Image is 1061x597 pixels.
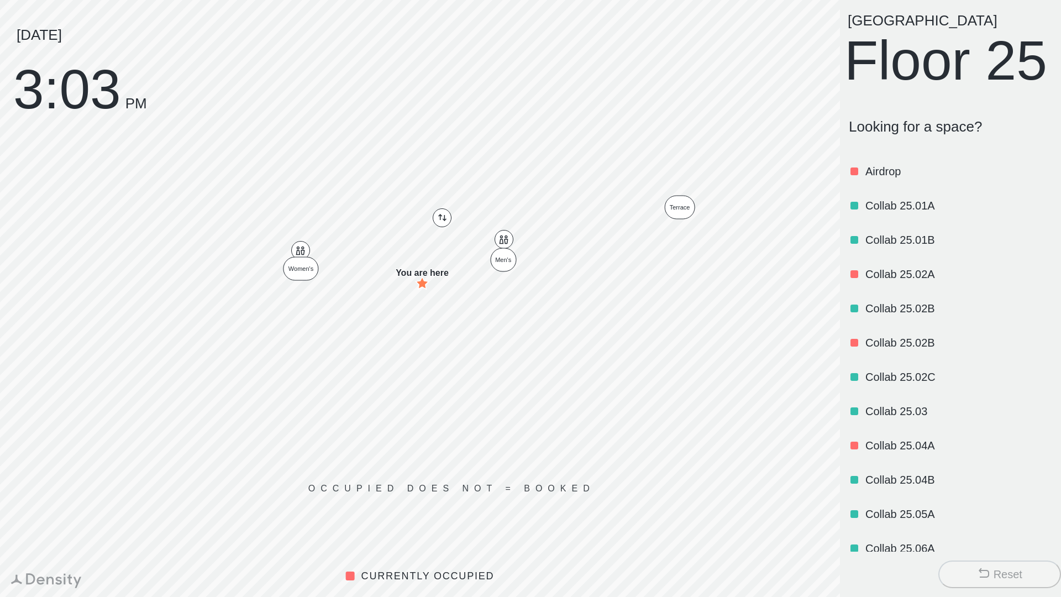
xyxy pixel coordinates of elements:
[865,438,1050,453] p: Collab 25.04A
[994,567,1022,582] div: Reset
[849,118,1052,135] p: Looking for a space?
[865,198,1050,213] p: Collab 25.01A
[865,369,1050,385] p: Collab 25.02C
[865,541,1050,556] p: Collab 25.06A
[865,506,1050,522] p: Collab 25.05A
[865,301,1050,316] p: Collab 25.02B
[865,335,1050,350] p: Collab 25.02B
[865,266,1050,282] p: Collab 25.02A
[865,164,1050,179] p: Airdrop
[938,561,1061,588] button: Reset
[865,472,1050,488] p: Collab 25.04B
[865,232,1050,248] p: Collab 25.01B
[865,404,1050,419] p: Collab 25.03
